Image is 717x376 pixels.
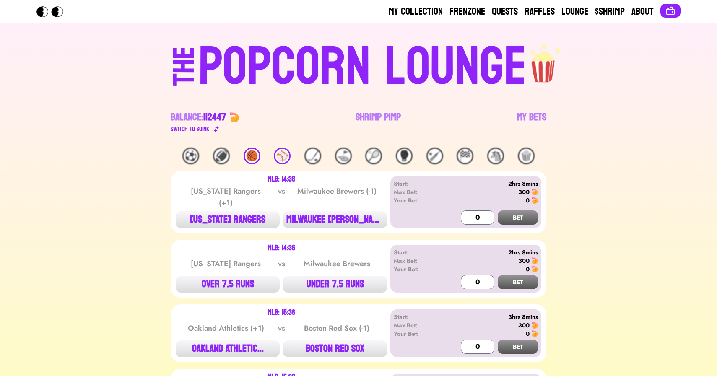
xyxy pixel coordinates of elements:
[184,185,268,209] div: [US_STATE] Rangers (+1)
[100,37,617,94] a: THEPOPCORN LOUNGEpopcorn
[498,340,538,354] button: BET
[171,111,226,124] div: Balance:
[283,276,387,293] button: UNDER 7.5 RUNS
[525,5,555,18] a: Raffles
[184,322,268,334] div: Oakland Athletics (+1)
[276,258,287,270] div: vs
[198,40,527,94] div: POPCORN LOUNGE
[283,340,387,357] button: BOSTON RED SOX
[268,309,295,316] div: MLB: 15:36
[442,179,538,188] div: 2hrs 8mins
[389,5,443,18] a: My Collection
[169,47,199,102] div: THE
[244,148,260,164] div: 🏀
[526,265,530,273] div: 0
[531,257,538,264] img: 🍤
[276,322,287,334] div: vs
[527,37,561,84] img: popcorn
[526,196,530,205] div: 0
[176,340,280,357] button: OAKLAND ATHLETIC...
[176,276,280,293] button: OVER 7.5 RUNS
[276,185,287,209] div: vs
[631,5,654,18] a: About
[268,176,295,183] div: MLB: 14:36
[442,248,538,257] div: 2hrs 8mins
[304,148,321,164] div: 🏒
[498,275,538,289] button: BET
[595,5,625,18] a: $Shrimp
[498,210,538,225] button: BET
[356,111,401,134] a: Shrimp Pimp
[229,112,239,122] img: 🍤
[394,188,442,196] div: Max Bet:
[294,258,379,270] div: Milwaukee Brewers
[365,148,382,164] div: 🎾
[394,179,442,188] div: Start:
[487,148,504,164] div: 🐴
[294,322,379,334] div: Boston Red Sox (-1)
[294,185,379,209] div: Milwaukee Brewers (-1)
[561,5,588,18] a: Lounge
[531,189,538,195] img: 🍤
[457,148,473,164] div: 🏁
[394,265,442,273] div: Your Bet:
[396,148,413,164] div: 🥊
[394,313,442,321] div: Start:
[449,5,485,18] a: Frenzone
[531,330,538,337] img: 🍤
[176,211,280,228] button: [US_STATE] RANGERS
[203,108,226,126] span: 112447
[36,6,70,17] img: Popcorn
[442,313,538,321] div: 3hrs 8mins
[283,211,387,228] button: MILWAUKEE [PERSON_NAME]...
[394,257,442,265] div: Max Bet:
[518,148,535,164] div: 🍿
[526,329,530,338] div: 0
[394,329,442,338] div: Your Bet:
[274,148,291,164] div: ⚾️
[184,258,268,270] div: [US_STATE] Rangers
[182,148,199,164] div: ⚽️
[518,257,530,265] div: 300
[517,111,546,134] a: My Bets
[213,148,230,164] div: 🏈
[394,248,442,257] div: Start:
[268,245,295,252] div: MLB: 14:36
[492,5,518,18] a: Quests
[394,321,442,329] div: Max Bet:
[531,322,538,329] img: 🍤
[665,6,675,16] img: Connect wallet
[518,188,530,196] div: 300
[531,266,538,272] img: 🍤
[171,124,210,134] div: Switch to $ OINK
[518,321,530,329] div: 300
[394,196,442,205] div: Your Bet:
[335,148,352,164] div: ⛳️
[531,197,538,204] img: 🍤
[426,148,443,164] div: 🏏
